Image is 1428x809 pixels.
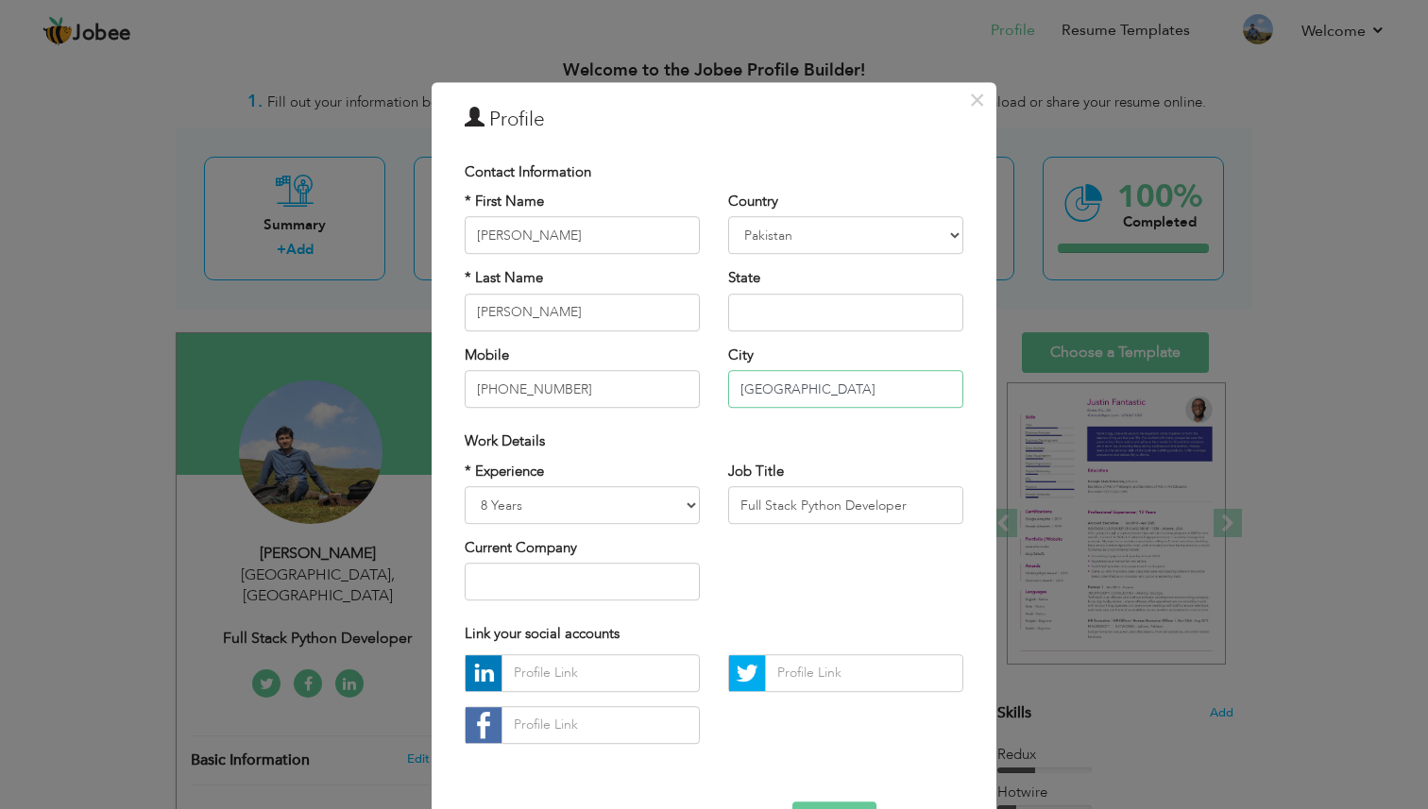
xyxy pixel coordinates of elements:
label: Current Company [465,538,577,558]
label: * First Name [465,192,544,211]
img: Twitter [729,655,765,691]
span: Contact Information [465,162,591,181]
label: Country [728,192,778,211]
h3: Profile [465,106,963,134]
button: Close [961,85,992,115]
label: * Experience [465,462,544,481]
input: Profile Link [765,654,963,692]
label: State [728,269,760,289]
input: Profile Link [501,706,700,744]
label: Job Title [728,462,784,481]
span: Link your social accounts [465,625,620,644]
span: × [969,83,985,117]
label: * Last Name [465,269,543,289]
img: facebook [466,707,501,743]
span: Work Details [465,431,545,450]
label: City [728,346,754,365]
input: Profile Link [501,654,700,692]
img: linkedin [466,655,501,691]
label: Mobile [465,346,509,365]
